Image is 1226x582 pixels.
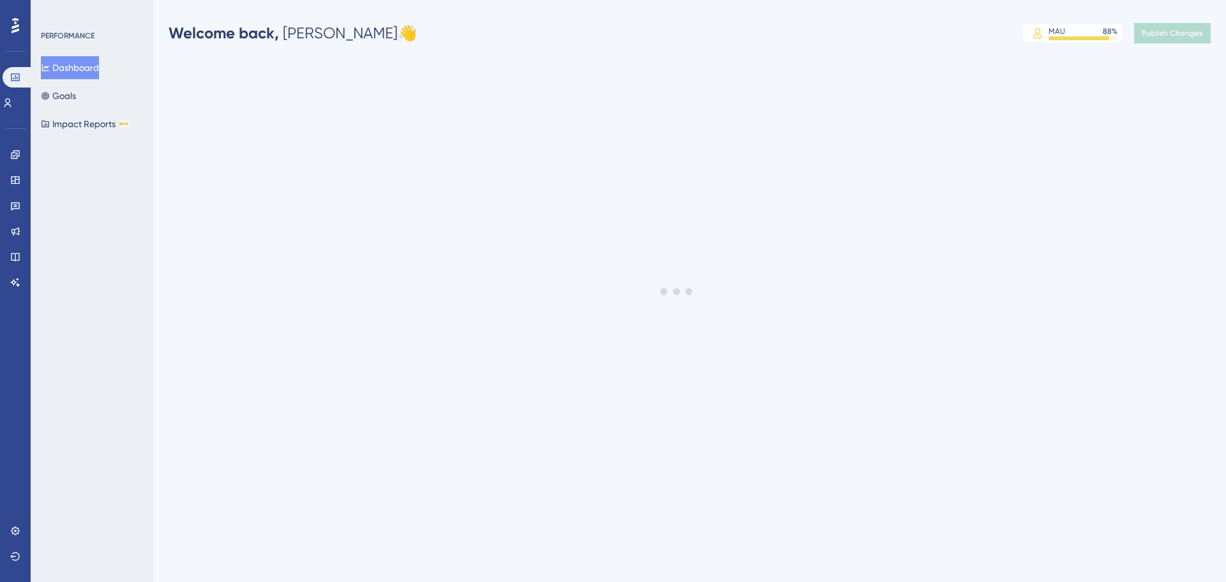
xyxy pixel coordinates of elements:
div: MAU [1048,26,1065,36]
div: PERFORMANCE [41,31,95,41]
div: [PERSON_NAME] 👋 [169,23,417,43]
span: Publish Changes [1142,28,1203,38]
button: Goals [41,84,76,107]
span: Welcome back, [169,24,279,42]
div: 88 % [1103,26,1117,36]
div: BETA [118,121,130,127]
button: Impact ReportsBETA [41,112,130,135]
button: Dashboard [41,56,99,79]
button: Publish Changes [1134,23,1211,43]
